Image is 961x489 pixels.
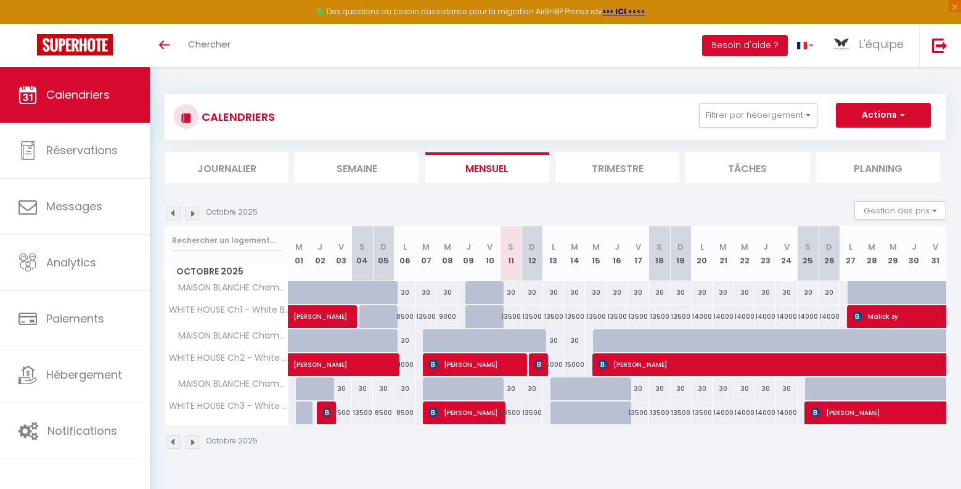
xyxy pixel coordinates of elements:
th: 01 [288,226,309,281]
div: 30 [373,377,394,400]
span: WHITE HOUSE Ch3 - White Butterfly Hotels - [GEOGRAPHIC_DATA] [167,401,290,411]
div: 30 [543,329,564,352]
abbr: V [933,241,938,253]
div: 15000 [564,353,585,376]
li: Mensuel [425,152,549,183]
a: ... L'équipe [823,24,919,67]
div: 30 [501,281,521,304]
div: 30 [776,281,797,304]
abbr: M [571,241,578,253]
span: [PERSON_NAME] [322,401,329,424]
abbr: M [295,241,303,253]
div: 14000 [819,305,840,328]
img: Super Booking [37,34,113,55]
abbr: M [444,241,451,253]
th: 15 [585,226,606,281]
div: 13500 [352,401,373,424]
button: Actions [836,103,931,128]
div: 14000 [734,305,754,328]
p: Octobre 2025 [207,207,258,218]
div: 30 [330,377,351,400]
th: 31 [925,226,946,281]
span: Chercher [188,38,231,51]
div: 30 [564,281,585,304]
div: 14000 [755,401,776,424]
div: 30 [395,377,415,400]
div: 13500 [415,305,436,328]
a: [PERSON_NAME] [288,305,309,329]
abbr: L [849,241,853,253]
th: 07 [415,226,436,281]
div: 13500 [501,401,521,424]
abbr: D [380,241,386,253]
div: 13500 [501,305,521,328]
div: 9000 [436,305,457,328]
abbr: L [700,241,704,253]
abbr: J [912,241,917,253]
div: 30 [436,281,457,304]
th: 11 [501,226,521,281]
th: 14 [564,226,585,281]
span: Hébergement [46,367,122,382]
input: Rechercher un logement... [172,229,281,252]
div: 30 [395,281,415,304]
div: 30 [692,377,713,400]
abbr: L [403,241,407,253]
th: 29 [882,226,903,281]
div: 30 [670,377,691,400]
th: 08 [436,226,457,281]
div: 13500 [692,401,713,424]
abbr: S [359,241,365,253]
span: [PERSON_NAME] [293,298,378,322]
abbr: M [889,241,897,253]
th: 13 [543,226,564,281]
th: 03 [330,226,351,281]
abbr: M [741,241,748,253]
span: WHITE HOUSE Ch2 - White Butterfly Hotels - [GEOGRAPHIC_DATA] [167,353,290,363]
th: 06 [395,226,415,281]
p: Octobre 2025 [207,435,258,447]
div: 30 [755,377,776,400]
th: 10 [479,226,500,281]
strong: >>> ICI <<<< [602,6,645,17]
span: Messages [46,199,102,214]
div: 14000 [692,305,713,328]
abbr: J [763,241,768,253]
div: 30 [501,377,521,400]
abbr: V [338,241,344,253]
abbr: D [529,241,535,253]
span: Paiements [46,311,104,326]
li: Trimestre [555,152,679,183]
div: 14000 [776,305,797,328]
th: 19 [670,226,691,281]
th: 23 [755,226,776,281]
button: Gestion des prix [854,201,946,220]
abbr: D [677,241,684,253]
abbr: M [592,241,600,253]
div: 13500 [521,305,542,328]
abbr: V [636,241,641,253]
div: 30 [395,329,415,352]
span: Octobre 2025 [165,263,288,281]
div: 14000 [798,305,819,328]
th: 30 [904,226,925,281]
div: 30 [564,329,585,352]
img: ... [832,35,851,54]
div: 30 [607,281,628,304]
th: 21 [713,226,734,281]
div: 30 [692,281,713,304]
div: 30 [521,377,542,400]
li: Tâches [685,152,809,183]
abbr: J [317,241,322,253]
th: 22 [734,226,754,281]
div: 30 [521,281,542,304]
div: 30 [713,377,734,400]
abbr: L [552,241,555,253]
th: 25 [798,226,819,281]
span: MAISON BLANCHE Chambre 3 [167,377,290,391]
abbr: M [868,241,875,253]
div: 30 [734,377,754,400]
div: 30 [628,281,648,304]
div: 13500 [628,401,648,424]
abbr: S [656,241,662,253]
